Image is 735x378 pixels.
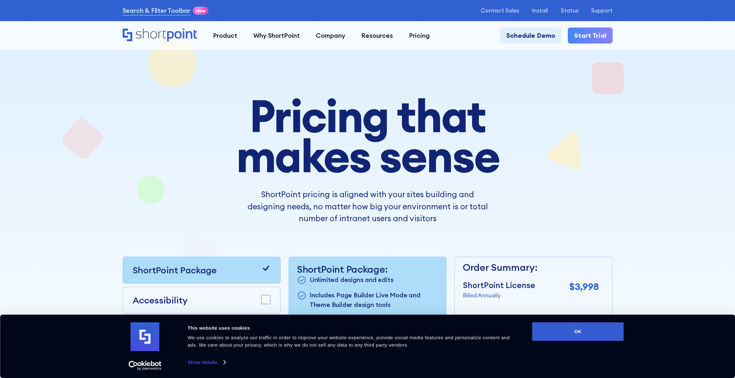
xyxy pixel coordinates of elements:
[409,31,430,40] div: Pricing
[123,6,190,15] a: Search & Filter Toolbar
[187,96,548,176] h1: Pricing that makes sense
[500,28,561,44] a: Schedule Demo
[297,263,438,275] p: ShortPoint Package:
[353,28,401,44] a: Resources
[248,189,488,225] p: ShortPoint pricing is aligned with your sites building and designing needs, no matter how big you...
[310,314,438,343] p: Copy and paste 800+ professionally designed, customizable intranet templates
[188,335,510,348] span: We use cookies to analyze our traffic in order to improve your website experience, provide social...
[310,290,438,310] p: Includes Page Builder Live Mode and Theme Builder design tools
[481,7,519,14] a: Contact Sales
[308,28,353,44] a: Company
[591,7,613,14] a: Support
[117,361,173,370] a: Usercentrics Cookiebot - opens in a new window
[123,28,197,42] a: Home
[316,31,345,40] div: Company
[188,358,225,367] a: Show details
[188,324,518,332] div: This website uses cookies
[568,28,613,44] a: Start Trial
[133,263,216,277] p: ShortPoint Package
[463,260,599,275] p: Order Summary:
[245,28,308,44] a: Why ShortPoint
[133,294,188,307] p: Accessibility
[569,279,599,294] p: $3,998
[310,275,394,286] p: Unlimited designs and edits
[361,31,393,40] div: Resources
[205,28,245,44] a: Product
[131,322,159,351] img: logo
[463,279,535,292] p: ShortPoint License
[253,31,300,40] div: Why ShortPoint
[401,28,438,44] a: Pricing
[532,322,624,341] button: OK
[532,7,548,14] a: Install
[213,31,237,40] div: Product
[561,7,578,14] a: Status
[463,291,535,300] p: Billed Annually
